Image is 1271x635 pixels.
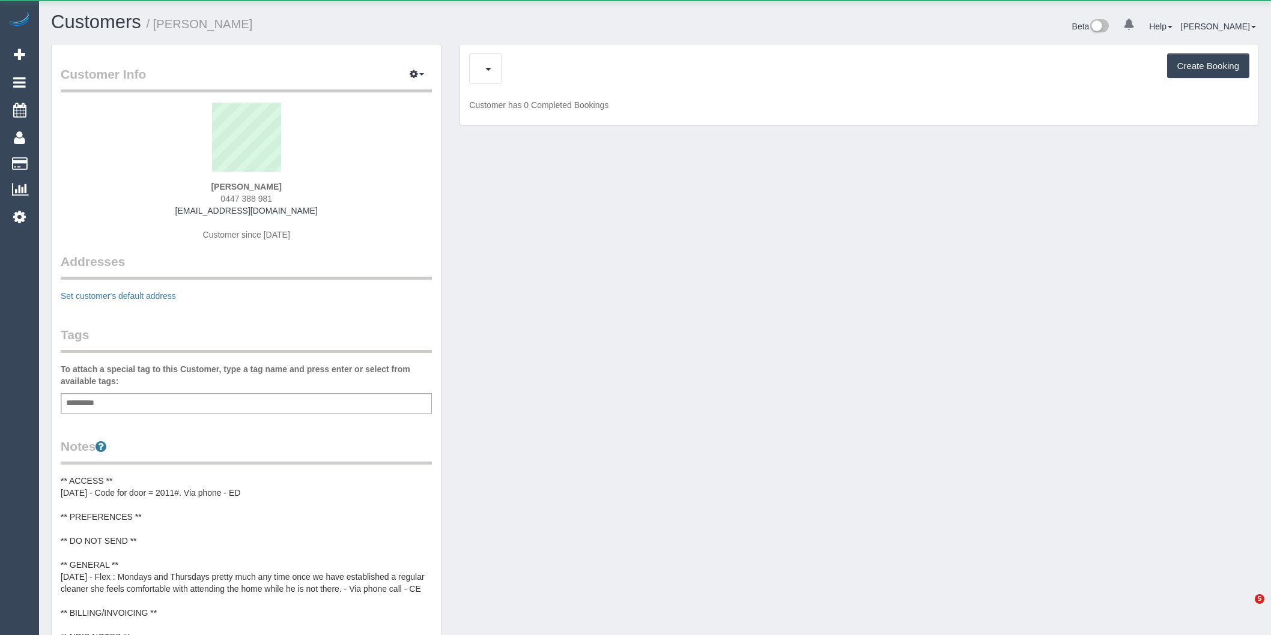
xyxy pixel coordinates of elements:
[211,182,281,191] strong: [PERSON_NAME]
[61,363,432,387] label: To attach a special tag to this Customer, type a tag name and press enter or select from availabl...
[7,12,31,29] img: Automaid Logo
[61,326,432,353] legend: Tags
[1230,594,1259,623] iframe: Intercom live chat
[1255,594,1264,604] span: 5
[61,65,432,92] legend: Customer Info
[51,11,141,32] a: Customers
[220,194,272,203] span: 0447 388 981
[175,206,318,215] a: [EMAIL_ADDRESS][DOMAIN_NAME]
[61,291,176,301] a: Set customer's default address
[147,17,253,31] small: / [PERSON_NAME]
[61,438,432,465] legend: Notes
[1089,19,1109,35] img: New interface
[1181,22,1256,31] a: [PERSON_NAME]
[1167,53,1249,79] button: Create Booking
[1072,22,1109,31] a: Beta
[469,99,1249,111] p: Customer has 0 Completed Bookings
[1149,22,1172,31] a: Help
[203,230,290,239] span: Customer since [DATE]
